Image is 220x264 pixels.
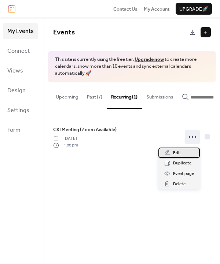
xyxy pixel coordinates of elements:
button: Recurring (1) [107,82,142,109]
button: Submissions [142,82,177,108]
button: Upgrade🚀 [176,3,212,15]
a: My Events [3,23,38,39]
span: Upgrade 🚀 [179,5,208,13]
span: This site is currently using the free tier. to create more calendars, show more than 10 events an... [55,56,209,77]
a: Design [3,82,38,98]
a: Views [3,63,38,79]
span: My Events [7,26,34,37]
button: Upcoming [51,82,82,108]
span: Views [7,65,23,77]
span: My Account [144,5,169,13]
span: Event page [173,170,194,178]
button: Past (7) [82,82,107,108]
a: Contact Us [113,5,137,12]
span: Edit [173,149,181,157]
span: [DATE] [53,135,78,142]
a: My Account [144,5,169,12]
a: Upgrade now [135,55,164,64]
span: Form [7,124,21,136]
span: Connect [7,45,30,57]
img: logo [8,5,15,13]
a: Settings [3,102,38,118]
span: Settings [7,105,29,116]
span: 4:00 pm [53,142,78,149]
a: Form [3,122,38,138]
span: CKI Meeting (Zoom Available) [53,126,117,133]
span: Design [7,85,26,97]
a: CKI Meeting (Zoom Available) [53,126,117,134]
span: Contact Us [113,5,137,13]
a: Connect [3,43,38,59]
span: Duplicate [173,160,191,167]
span: Events [53,26,75,39]
span: Delete [173,181,186,188]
